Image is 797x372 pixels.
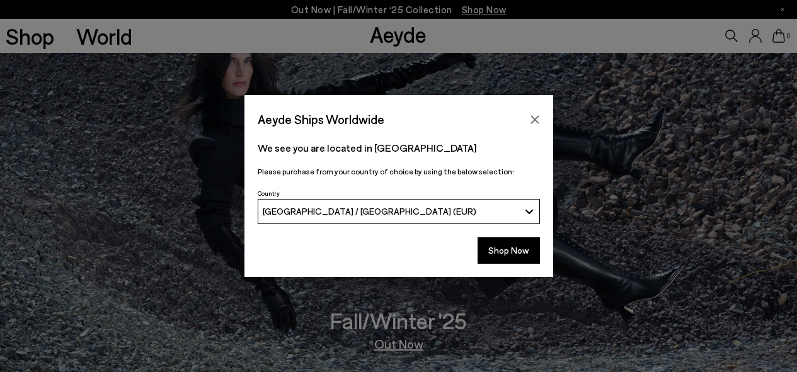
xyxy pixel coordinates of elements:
button: Shop Now [478,237,540,264]
p: Please purchase from your country of choice by using the below selection: [258,166,540,178]
span: Country [258,189,280,197]
button: Close [525,110,544,129]
span: Aeyde Ships Worldwide [258,108,384,130]
p: We see you are located in [GEOGRAPHIC_DATA] [258,140,540,155]
span: [GEOGRAPHIC_DATA] / [GEOGRAPHIC_DATA] (EUR) [263,206,476,217]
